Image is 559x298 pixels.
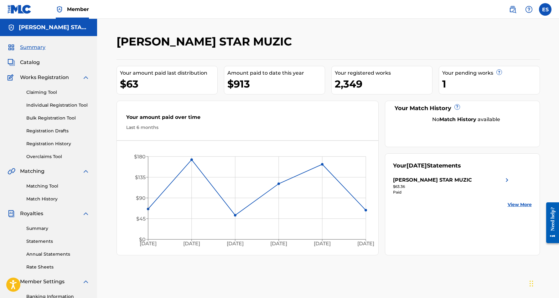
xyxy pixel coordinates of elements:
[227,69,325,77] div: Amount paid to date this year
[541,197,559,249] iframe: Resource Center
[139,241,156,247] tspan: [DATE]
[26,238,90,245] a: Statements
[227,77,325,91] div: $913
[8,44,45,51] a: SummarySummary
[126,124,369,131] div: Last 6 months
[82,74,90,81] img: expand
[357,241,374,247] tspan: [DATE]
[82,168,90,175] img: expand
[8,59,40,66] a: CatalogCatalog
[26,102,90,109] a: Individual Registration Tool
[528,268,559,298] iframe: Chat Widget
[26,264,90,270] a: Rate Sheets
[139,237,145,242] tspan: $0
[26,225,90,232] a: Summary
[393,189,511,195] div: Paid
[116,35,295,49] h2: [PERSON_NAME] STAR MUZIC
[393,162,461,170] div: Your Statements
[82,210,90,217] img: expand
[82,278,90,285] img: expand
[26,196,90,202] a: Match History
[8,24,15,31] img: Accounts
[135,174,145,180] tspan: $135
[8,278,15,285] img: Member Settings
[136,216,145,222] tspan: $45
[26,183,90,189] a: Matching Tool
[8,168,15,175] img: Matching
[56,6,63,13] img: Top Rightsholder
[67,6,89,13] span: Member
[455,104,460,109] span: ?
[8,74,16,81] img: Works Registration
[530,274,533,293] div: Drag
[26,153,90,160] a: Overclaims Tool
[8,59,15,66] img: Catalog
[525,6,533,13] img: help
[26,251,90,258] a: Annual Statements
[26,89,90,96] a: Claiming Tool
[393,176,511,195] a: [PERSON_NAME] STAR MUZICright chevron icon$63.36Paid
[8,210,15,217] img: Royalties
[8,5,32,14] img: MLC Logo
[442,77,540,91] div: 1
[20,168,44,175] span: Matching
[270,241,287,247] tspan: [DATE]
[120,69,217,77] div: Your amount paid last distribution
[442,69,540,77] div: Your pending works
[19,24,90,31] h5: SMITH STAR MUZIC
[126,114,369,124] div: Your amount paid over time
[20,74,69,81] span: Works Registration
[314,241,331,247] tspan: [DATE]
[120,77,217,91] div: $63
[335,69,432,77] div: Your registered works
[20,59,40,66] span: Catalog
[20,44,45,51] span: Summary
[26,128,90,134] a: Registration Drafts
[508,201,532,208] a: View More
[401,116,532,123] div: No available
[134,154,145,160] tspan: $180
[509,6,516,13] img: search
[227,241,244,247] tspan: [DATE]
[26,141,90,147] a: Registration History
[393,176,472,184] div: [PERSON_NAME] STAR MUZIC
[506,3,519,16] a: Public Search
[406,162,427,169] span: [DATE]
[183,241,200,247] tspan: [DATE]
[335,77,432,91] div: 2,349
[8,44,15,51] img: Summary
[497,70,502,75] span: ?
[523,3,535,16] div: Help
[136,195,145,201] tspan: $90
[393,104,532,113] div: Your Match History
[20,278,65,285] span: Member Settings
[20,210,43,217] span: Royalties
[26,115,90,121] a: Bulk Registration Tool
[539,3,551,16] div: User Menu
[439,116,476,122] strong: Match History
[503,176,511,184] img: right chevron icon
[393,184,511,189] div: $63.36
